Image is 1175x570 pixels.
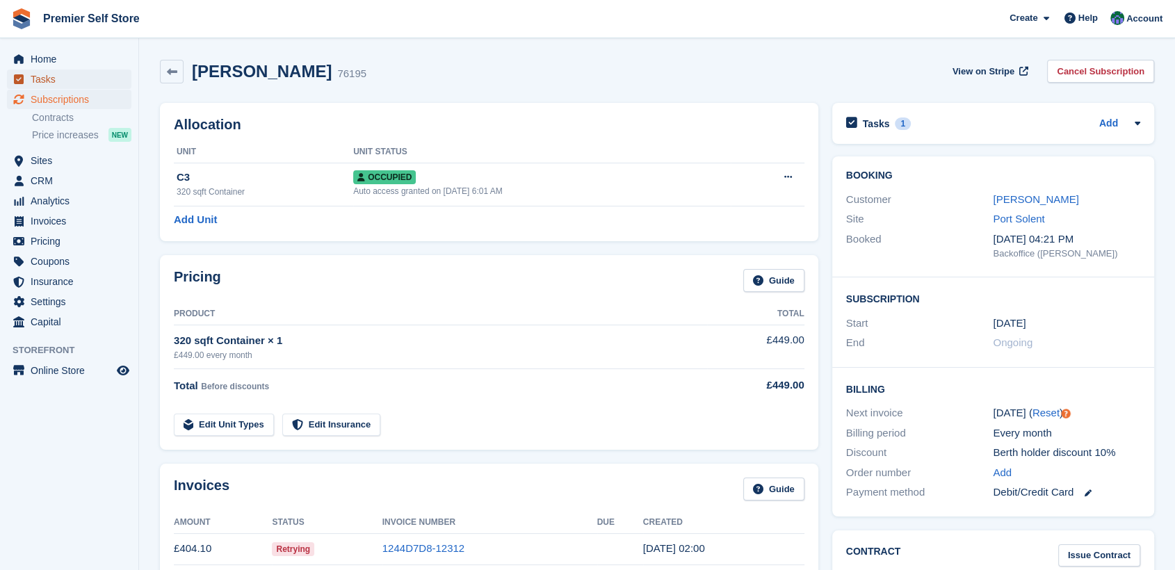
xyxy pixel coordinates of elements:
a: [PERSON_NAME] [993,193,1078,205]
a: Cancel Subscription [1047,60,1154,83]
div: Berth holder discount 10% [993,445,1140,461]
div: 320 sqft Container [177,186,353,198]
a: menu [7,312,131,332]
a: menu [7,211,131,231]
a: Price increases NEW [32,127,131,142]
div: 76195 [337,66,366,82]
div: Booked [846,231,994,261]
a: Add [993,465,1012,481]
div: Site [846,211,994,227]
a: Add [1099,116,1118,132]
h2: Allocation [174,117,804,133]
a: menu [7,361,131,380]
th: Total [707,303,804,325]
span: Capital [31,312,114,332]
td: £404.10 [174,533,272,564]
div: Payment method [846,484,994,500]
div: Start [846,316,994,332]
span: Total [174,380,198,391]
a: View on Stripe [947,60,1031,83]
h2: Tasks [863,117,890,130]
a: Add Unit [174,212,217,228]
a: menu [7,151,131,170]
span: Storefront [13,343,138,357]
div: Auto access granted on [DATE] 6:01 AM [353,185,731,197]
span: Online Store [31,361,114,380]
span: CRM [31,171,114,190]
th: Amount [174,512,272,534]
img: stora-icon-8386f47178a22dfd0bd8f6a31ec36ba5ce8667c1dd55bd0f319d3a0aa187defe.svg [11,8,32,29]
h2: Contract [846,544,901,567]
th: Invoice Number [382,512,597,534]
div: Debit/Credit Card [993,484,1140,500]
a: menu [7,90,131,109]
a: menu [7,191,131,211]
a: Edit Unit Types [174,414,274,437]
div: £449.00 [707,377,804,393]
div: Tooltip anchor [1060,407,1072,420]
a: Issue Contract [1058,544,1140,567]
div: Every month [993,425,1140,441]
div: NEW [108,128,131,142]
a: Edit Insurance [282,414,381,437]
div: Customer [846,192,994,208]
span: Sites [31,151,114,170]
span: Insurance [31,272,114,291]
a: Reset [1032,407,1060,418]
div: Discount [846,445,994,461]
td: £449.00 [707,325,804,368]
div: 1 [895,117,911,130]
div: End [846,335,994,351]
th: Unit Status [353,141,731,163]
a: Guide [743,478,804,500]
span: Settings [31,292,114,311]
h2: [PERSON_NAME] [192,62,332,81]
h2: Pricing [174,269,221,292]
a: menu [7,252,131,271]
a: menu [7,49,131,69]
img: Jo Granger [1110,11,1124,25]
time: 2025-03-14 01:00:00 UTC [993,316,1026,332]
div: C3 [177,170,353,186]
span: Tasks [31,70,114,89]
div: [DATE] ( ) [993,405,1140,421]
div: £449.00 every month [174,349,707,361]
span: View on Stripe [953,65,1014,79]
div: [DATE] 04:21 PM [993,231,1140,247]
span: Create [1010,11,1037,25]
th: Status [272,512,382,534]
span: Ongoing [993,336,1032,348]
div: Billing period [846,425,994,441]
h2: Subscription [846,291,1140,305]
h2: Invoices [174,478,229,500]
th: Due [597,512,643,534]
a: Premier Self Store [38,7,145,30]
a: Port Solent [993,213,1044,225]
a: menu [7,292,131,311]
span: Coupons [31,252,114,271]
th: Product [174,303,707,325]
span: Before discounts [201,382,269,391]
a: menu [7,171,131,190]
div: Backoffice ([PERSON_NAME]) [993,247,1140,261]
span: Analytics [31,191,114,211]
span: Retrying [272,542,314,556]
a: 1244D7D8-12312 [382,542,464,554]
span: Help [1078,11,1098,25]
a: Preview store [115,362,131,379]
div: Order number [846,465,994,481]
a: Guide [743,269,804,292]
a: menu [7,272,131,291]
a: Contracts [32,111,131,124]
div: Next invoice [846,405,994,421]
h2: Booking [846,170,1140,181]
a: menu [7,70,131,89]
a: menu [7,231,131,251]
span: Price increases [32,129,99,142]
th: Created [643,512,804,534]
span: Subscriptions [31,90,114,109]
div: 320 sqft Container × 1 [174,333,707,349]
span: Occupied [353,170,416,184]
th: Unit [174,141,353,163]
span: Account [1126,12,1162,26]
